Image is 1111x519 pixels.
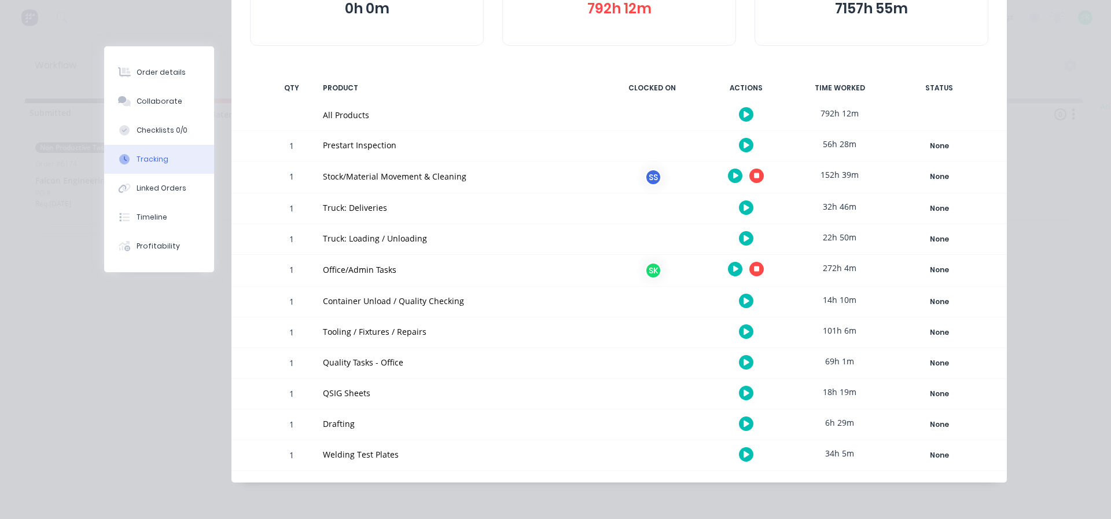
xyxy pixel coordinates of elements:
[316,76,602,100] div: PRODUCT
[897,447,981,463] button: None
[897,262,981,278] button: None
[274,319,309,348] div: 1
[137,212,167,222] div: Timeline
[897,262,981,277] div: None
[702,76,789,100] div: ACTIONS
[897,386,981,402] button: None
[323,356,595,368] div: Quality Tasks - Office
[323,387,595,399] div: QSIG Sheets
[274,381,309,409] div: 1
[323,139,595,151] div: Prestart Inspection
[104,232,214,261] button: Profitability
[274,76,309,100] div: QTY
[323,326,595,338] div: Tooling / Fixtures / Repairs
[890,76,988,100] div: STATUS
[897,138,981,153] div: None
[323,264,595,276] div: Office/Admin Tasks
[897,325,981,340] div: None
[796,440,883,466] div: 34h 5m
[897,231,981,247] button: None
[796,193,883,220] div: 32h 46m
[323,295,595,307] div: Container Unload / Quality Checking
[274,226,309,254] div: 1
[796,162,883,188] div: 152h 39m
[609,76,696,100] div: CLOCKED ON
[897,294,981,310] button: None
[897,294,981,309] div: None
[274,350,309,378] div: 1
[137,125,187,136] div: Checklists 0/0
[796,76,883,100] div: TIME WORKED
[897,417,981,432] div: None
[104,203,214,232] button: Timeline
[796,348,883,374] div: 69h 1m
[897,200,981,217] button: None
[645,262,662,279] div: SK
[897,169,981,185] button: None
[796,379,883,405] div: 18h 19m
[796,287,883,313] div: 14h 10m
[897,355,981,371] button: None
[796,131,883,157] div: 56h 28m
[274,195,309,224] div: 1
[104,174,214,203] button: Linked Orders
[323,109,595,121] div: All Products
[137,154,168,165] div: Tracking
[137,241,180,251] div: Profitability
[323,448,595,460] div: Welding Test Plates
[796,100,883,126] div: 792h 12m
[897,416,981,433] button: None
[323,170,595,182] div: Stock/Material Movement & Cleaning
[897,138,981,154] button: None
[137,96,182,107] div: Collaborate
[796,317,883,343] div: 101h 6m
[323,418,595,430] div: Drafting
[137,67,186,78] div: Order details
[104,87,214,116] button: Collaborate
[274,411,309,440] div: 1
[796,224,883,250] div: 22h 50m
[897,324,981,341] button: None
[104,145,214,174] button: Tracking
[897,386,981,401] div: None
[104,116,214,145] button: Checklists 0/0
[274,163,309,193] div: 1
[897,169,981,184] div: None
[274,133,309,161] div: 1
[274,442,309,470] div: 1
[274,288,309,317] div: 1
[897,356,981,371] div: None
[897,201,981,216] div: None
[323,202,595,214] div: Truck: Deliveries
[274,257,309,286] div: 1
[897,232,981,247] div: None
[104,58,214,87] button: Order details
[796,410,883,436] div: 6h 29m
[796,255,883,281] div: 272h 4m
[323,232,595,244] div: Truck: Loading / Unloading
[645,169,662,186] div: SS
[137,183,186,193] div: Linked Orders
[897,448,981,463] div: None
